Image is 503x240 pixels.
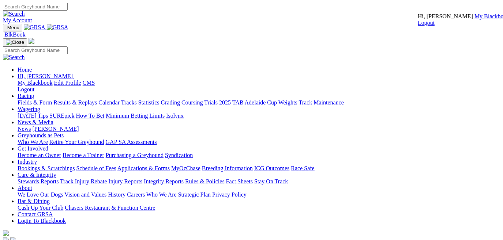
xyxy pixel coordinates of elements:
a: Become an Owner [18,152,61,158]
a: About [18,185,32,191]
a: Race Safe [291,165,314,171]
a: Syndication [165,152,193,158]
a: Statistics [138,99,159,106]
a: Applications & Forms [117,165,170,171]
a: Purchasing a Greyhound [106,152,164,158]
a: Wagering [18,106,40,112]
a: Login To Blackbook [18,218,66,224]
a: CMS [83,80,95,86]
a: Stay On Track [254,178,288,184]
a: Schedule of Fees [76,165,116,171]
a: Contact GRSA [18,211,53,217]
div: Greyhounds as Pets [18,139,500,145]
img: logo-grsa-white.png [29,38,34,44]
a: Stewards Reports [18,178,59,184]
a: Tracks [121,99,137,106]
a: Chasers Restaurant & Function Centre [65,205,155,211]
a: GAP SA Assessments [106,139,157,145]
div: Bar & Dining [18,205,500,211]
a: Breeding Information [202,165,253,171]
a: MyOzChase [171,165,200,171]
a: History [108,191,125,198]
a: Bookings & Scratchings [18,165,75,171]
a: Grading [161,99,180,106]
img: GRSA [47,24,68,31]
a: Calendar [98,99,120,106]
a: Careers [127,191,145,198]
a: Logout [18,86,34,92]
a: My Blackbook [18,80,53,86]
a: Track Injury Rebate [60,178,107,184]
div: Racing [18,99,500,106]
a: Weights [278,99,297,106]
a: Retire Your Greyhound [49,139,104,145]
a: Results & Replays [53,99,97,106]
a: Hi, [PERSON_NAME] [18,73,74,79]
span: Menu [7,25,19,30]
div: News & Media [18,126,500,132]
input: Search [3,46,68,54]
div: Hi, [PERSON_NAME] [18,80,500,93]
a: Fact Sheets [226,178,253,184]
a: How To Bet [76,113,105,119]
div: Get Involved [18,152,500,159]
a: Edit Profile [54,80,81,86]
a: Cash Up Your Club [18,205,63,211]
a: We Love Our Dogs [18,191,63,198]
button: Toggle navigation [3,38,27,46]
a: Track Maintenance [299,99,344,106]
a: Care & Integrity [18,172,56,178]
div: Wagering [18,113,500,119]
a: Rules & Policies [185,178,225,184]
a: News & Media [18,119,53,125]
a: Integrity Reports [144,178,184,184]
span: Hi, [PERSON_NAME] [418,13,473,19]
a: BlkBook [3,31,26,38]
a: Strategic Plan [178,191,211,198]
a: 2025 TAB Adelaide Cup [219,99,277,106]
a: ICG Outcomes [254,165,289,171]
a: Who We Are [146,191,177,198]
div: Care & Integrity [18,178,500,185]
img: Close [6,39,24,45]
a: Who We Are [18,139,48,145]
a: My Account [3,17,32,23]
a: Home [18,66,32,73]
a: Privacy Policy [212,191,247,198]
a: Become a Trainer [63,152,104,158]
img: Search [3,54,25,61]
a: Logout [418,20,435,26]
a: SUREpick [49,113,74,119]
img: GRSA [24,24,45,31]
button: Toggle navigation [3,24,22,31]
a: Industry [18,159,37,165]
a: Greyhounds as Pets [18,132,64,138]
img: logo-grsa-white.png [3,230,9,236]
img: Search [3,11,25,17]
a: Racing [18,93,34,99]
a: Isolynx [166,113,184,119]
a: News [18,126,31,132]
input: Search [3,3,68,11]
a: Minimum Betting Limits [106,113,165,119]
a: [DATE] Tips [18,113,48,119]
span: BlkBook [4,31,26,38]
span: Hi, [PERSON_NAME] [18,73,73,79]
a: Coursing [181,99,203,106]
a: Trials [204,99,218,106]
div: About [18,191,500,198]
div: Industry [18,165,500,172]
a: [PERSON_NAME] [32,126,79,132]
a: Get Involved [18,145,48,152]
a: Vision and Values [64,191,106,198]
a: Fields & Form [18,99,52,106]
a: Injury Reports [108,178,142,184]
a: Bar & Dining [18,198,50,204]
